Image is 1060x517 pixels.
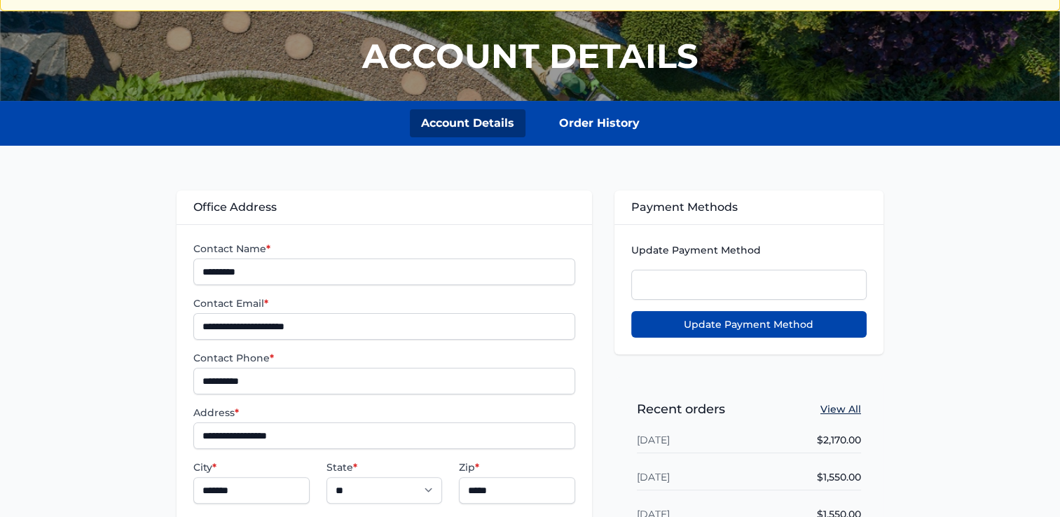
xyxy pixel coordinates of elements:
div: Office Address [177,191,591,224]
h2: Recent orders [637,399,725,419]
span: Update Payment Method [631,244,761,256]
label: Contact Email [193,296,574,310]
label: Contact Name [193,242,574,256]
h1: Account Details [362,39,698,73]
label: Contact Phone [193,351,574,365]
button: Update Payment Method [631,311,867,338]
a: [DATE] [637,434,670,446]
a: Account Details [410,109,525,137]
label: Zip [459,460,574,474]
label: City [193,460,309,474]
label: State [326,460,442,474]
span: Update Payment Method [684,317,813,331]
a: Order History [548,109,651,137]
a: View All [820,402,861,416]
dd: $1,550.00 [817,470,861,484]
label: Address [193,406,574,420]
a: [DATE] [637,471,670,483]
dd: $2,170.00 [817,433,861,447]
iframe: Secure card payment input frame [638,279,860,291]
div: Payment Methods [614,191,883,224]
